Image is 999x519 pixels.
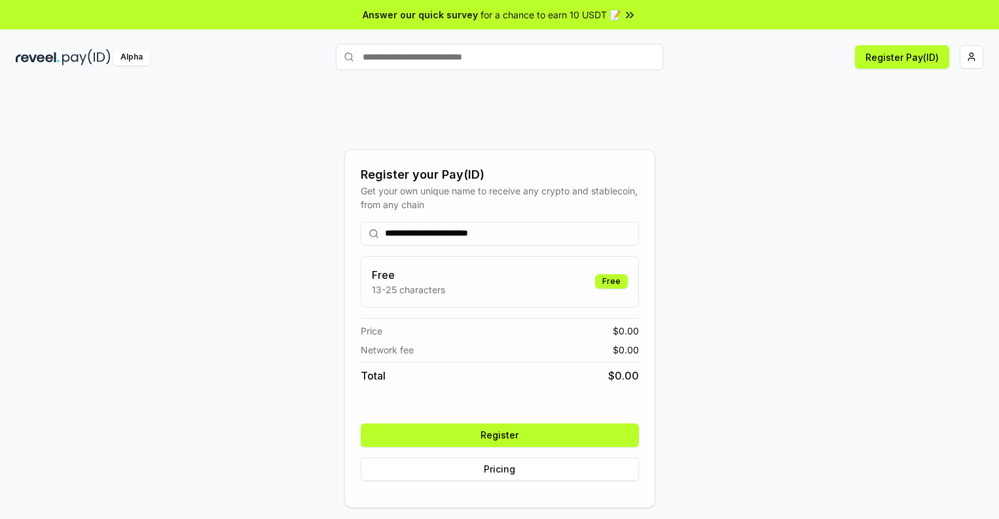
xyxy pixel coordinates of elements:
[361,457,639,481] button: Pricing
[361,423,639,447] button: Register
[855,45,949,69] button: Register Pay(ID)
[361,184,639,211] div: Get your own unique name to receive any crypto and stablecoin, from any chain
[361,368,386,384] span: Total
[372,267,445,283] h3: Free
[361,166,639,184] div: Register your Pay(ID)
[372,283,445,296] p: 13-25 characters
[62,49,111,65] img: pay_id
[361,343,414,357] span: Network fee
[595,274,628,289] div: Free
[16,49,60,65] img: reveel_dark
[481,8,621,22] span: for a chance to earn 10 USDT 📝
[361,324,382,338] span: Price
[613,343,639,357] span: $ 0.00
[613,324,639,338] span: $ 0.00
[363,8,478,22] span: Answer our quick survey
[608,368,639,384] span: $ 0.00
[113,49,150,65] div: Alpha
